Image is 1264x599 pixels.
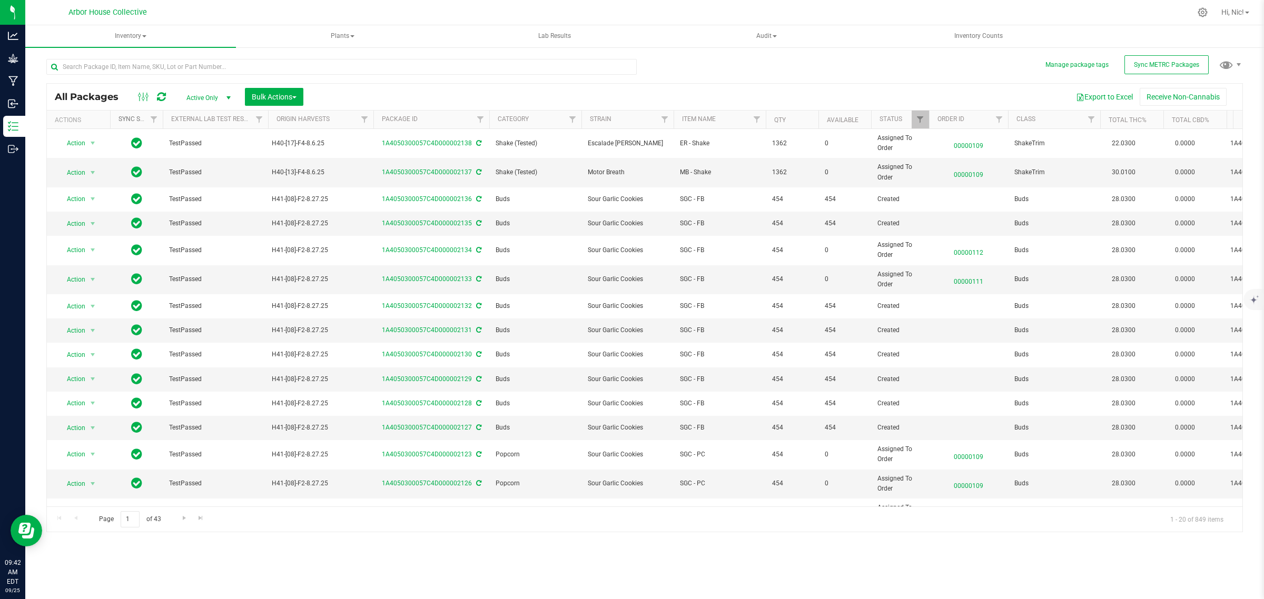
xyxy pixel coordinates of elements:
span: Sour Garlic Cookies [588,350,667,360]
a: Inventory Counts [873,25,1084,47]
span: Sync from Compliance System [475,219,481,227]
a: Filter [145,111,163,128]
span: select [86,396,100,411]
span: 0 [825,138,865,148]
a: Qty [774,116,786,124]
span: 28.0300 [1107,192,1141,207]
span: In Sync [131,447,142,462]
span: MB - Shake [680,167,759,177]
a: 1A4050300057C4D000002131 [382,326,472,334]
a: Filter [656,111,674,128]
span: Buds [496,301,575,311]
span: In Sync [131,372,142,386]
span: 0.0000 [1170,347,1200,362]
span: SGC - FB [680,374,759,384]
span: select [86,272,100,287]
span: TestPassed [169,478,262,488]
span: select [86,192,100,206]
a: Go to the last page [193,511,209,525]
span: 28.0300 [1107,272,1141,287]
span: Buds [496,398,575,408]
span: select [86,299,100,314]
span: In Sync [131,396,142,411]
span: SGC - PC [680,478,759,488]
inline-svg: Manufacturing [8,76,18,86]
span: TestPassed [169,423,262,433]
span: 00000109 [935,505,1002,521]
span: Assigned To Order [877,444,923,464]
span: Action [57,192,86,206]
a: 1A4050300057C4D000002136 [382,195,472,203]
span: Buds [1014,398,1094,408]
button: Manage package tags [1045,61,1109,69]
span: All Packages [55,91,129,103]
span: Assigned To Order [877,133,923,153]
span: SGC - PC [680,450,759,460]
span: Sour Garlic Cookies [588,423,667,433]
span: 454 [772,325,812,335]
div: Value 1: H41-[08]-F2-8.27.25 [272,398,370,408]
span: 454 [825,350,865,360]
span: Sour Garlic Cookies [588,450,667,460]
span: Buds [496,274,575,284]
span: Sync METRC Packages [1134,61,1199,68]
span: 28.0300 [1107,420,1141,435]
span: In Sync [131,272,142,286]
span: 454 [825,374,865,384]
a: 1A4050300057C4D000002135 [382,219,472,227]
span: Sync from Compliance System [475,451,481,458]
span: TestPassed [169,194,262,204]
span: Action [57,447,86,462]
span: Action [57,505,86,520]
span: Sync from Compliance System [475,375,481,383]
span: 00000109 [935,447,1002,462]
span: Sour Garlic Cookies [588,398,667,408]
span: Buds [1014,325,1094,335]
span: 0 [825,450,865,460]
a: Strain [590,115,611,123]
span: Action [57,272,86,287]
span: SGC - FB [680,194,759,204]
span: 28.0300 [1107,372,1141,387]
span: Sour Garlic Cookies [588,374,667,384]
div: Value 1: H41-[08]-F2-8.27.25 [272,245,370,255]
a: Order Id [937,115,964,123]
a: Filter [991,111,1008,128]
span: Created [877,218,923,228]
span: Bulk Actions [252,93,297,101]
span: 0 [825,245,865,255]
a: Inventory [25,25,236,47]
span: Buds [1014,245,1094,255]
span: Created [877,374,923,384]
span: SGC - FB [680,423,759,433]
button: Bulk Actions [245,88,303,106]
span: In Sync [131,505,142,520]
a: Filter [912,111,929,128]
span: TestPassed [169,218,262,228]
span: Buds [496,423,575,433]
span: SGC - FB [680,245,759,255]
span: 00000112 [935,243,1002,258]
div: Actions [55,116,106,124]
div: Value 1: H40-[13]-F4-8.6.25 [272,167,370,177]
span: In Sync [131,243,142,257]
span: In Sync [131,298,142,313]
div: Value 1: H41-[08]-F2-8.27.25 [272,325,370,335]
span: 28.0300 [1107,347,1141,362]
div: Value 1: H41-[08]-F2-8.27.25 [272,301,370,311]
span: 0 [825,274,865,284]
span: select [86,421,100,435]
span: Audit [661,26,871,47]
span: 0 [825,478,865,488]
span: In Sync [131,420,142,435]
span: 454 [825,398,865,408]
a: Category [498,115,529,123]
span: TestPassed [169,301,262,311]
span: Sour Garlic Cookies [588,245,667,255]
span: Sync from Compliance System [475,246,481,254]
span: Buds [1014,478,1094,488]
div: Manage settings [1196,7,1209,17]
span: Action [57,165,86,180]
a: 1A4050300057C4D000002127 [382,424,472,431]
span: In Sync [131,192,142,206]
